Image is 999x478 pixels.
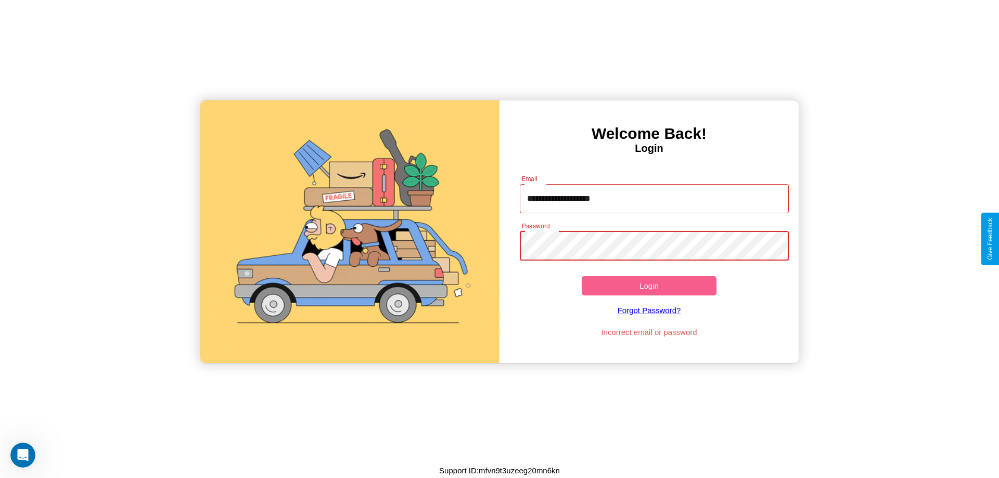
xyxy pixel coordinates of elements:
div: Give Feedback [987,218,994,260]
p: Support ID: mfvn9t3uzeeg20mn6kn [439,463,560,477]
button: Login [582,276,716,295]
iframe: Intercom live chat [10,443,35,468]
label: Email [522,174,538,183]
h4: Login [499,143,799,154]
h3: Welcome Back! [499,125,799,143]
img: gif [200,100,499,363]
a: Forgot Password? [515,295,784,325]
label: Password [522,222,549,230]
p: Incorrect email or password [515,325,784,339]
